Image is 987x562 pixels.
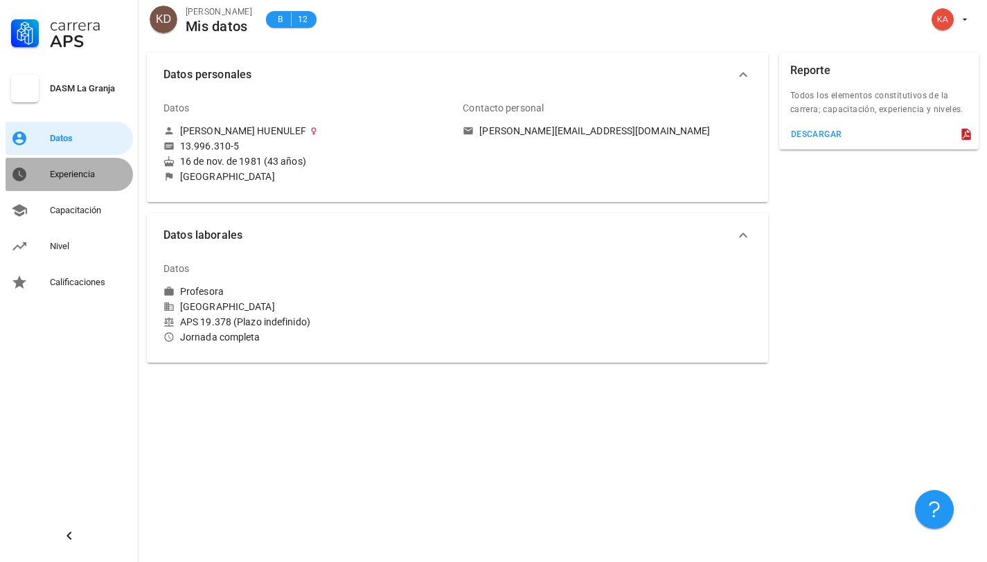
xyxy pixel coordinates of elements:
[163,155,452,167] div: 16 de nov. de 1981 (43 años)
[463,125,751,137] a: [PERSON_NAME][EMAIL_ADDRESS][DOMAIN_NAME]
[6,266,133,299] a: Calificaciones
[163,331,452,343] div: Jornada completa
[50,241,127,252] div: Nivel
[180,170,275,183] div: [GEOGRAPHIC_DATA]
[156,6,171,33] span: KD
[790,53,830,89] div: Reporte
[163,252,190,285] div: Datos
[50,83,127,94] div: DASM La Granja
[186,19,252,34] div: Mis datos
[463,91,544,125] div: Contacto personal
[147,53,768,97] button: Datos personales
[6,122,133,155] a: Datos
[150,6,177,33] div: avatar
[50,169,127,180] div: Experiencia
[274,12,285,26] span: B
[932,8,954,30] div: avatar
[163,65,735,84] span: Datos personales
[6,158,133,191] a: Experiencia
[163,300,452,313] div: [GEOGRAPHIC_DATA]
[479,125,710,137] div: [PERSON_NAME][EMAIL_ADDRESS][DOMAIN_NAME]
[297,12,308,26] span: 12
[186,5,252,19] div: [PERSON_NAME]
[6,230,133,263] a: Nivel
[50,33,127,50] div: APS
[163,316,452,328] div: APS 19.378 (Plazo indefinido)
[6,194,133,227] a: Capacitación
[785,125,848,144] button: descargar
[163,226,735,245] span: Datos laborales
[180,125,306,137] div: [PERSON_NAME] HUENULEF
[50,277,127,288] div: Calificaciones
[180,285,224,298] div: Profesora
[50,17,127,33] div: Carrera
[180,140,239,152] div: 13.996.310-5
[147,213,768,257] button: Datos laborales
[50,205,127,216] div: Capacitación
[163,91,190,125] div: Datos
[50,133,127,144] div: Datos
[790,129,842,139] div: descargar
[779,89,979,125] div: Todos los elementos constitutivos de la carrera; capacitación, experiencia y niveles.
